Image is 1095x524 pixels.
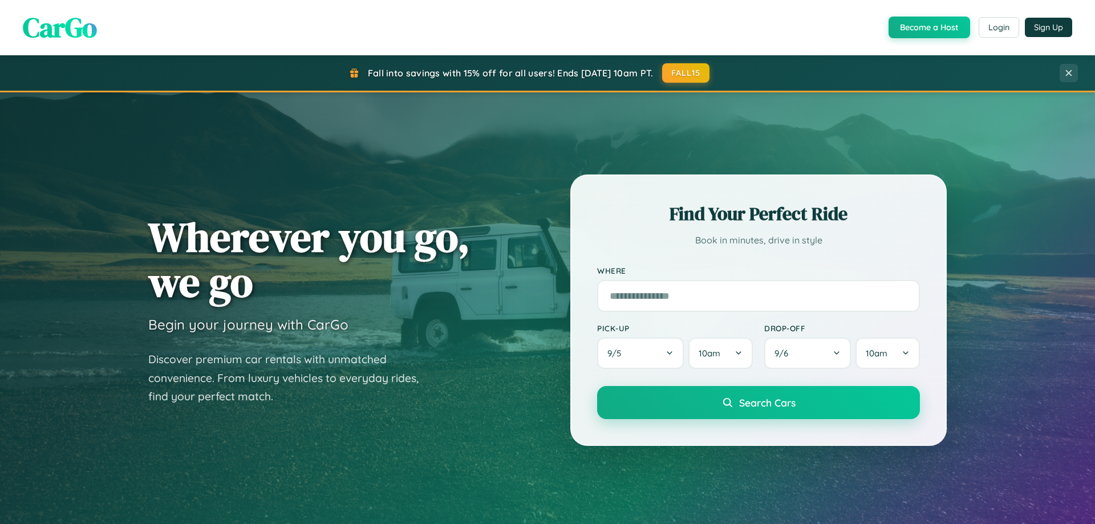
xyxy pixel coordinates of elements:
[979,17,1019,38] button: Login
[597,338,684,369] button: 9/5
[1025,18,1072,37] button: Sign Up
[148,350,433,406] p: Discover premium car rentals with unmatched convenience. From luxury vehicles to everyday rides, ...
[866,348,887,359] span: 10am
[597,232,920,249] p: Book in minutes, drive in style
[889,17,970,38] button: Become a Host
[597,201,920,226] h2: Find Your Perfect Ride
[148,214,470,304] h1: Wherever you go, we go
[148,316,348,333] h3: Begin your journey with CarGo
[739,396,796,409] span: Search Cars
[662,63,710,83] button: FALL15
[855,338,920,369] button: 10am
[688,338,753,369] button: 10am
[597,323,753,333] label: Pick-up
[597,386,920,419] button: Search Cars
[597,266,920,275] label: Where
[699,348,720,359] span: 10am
[774,348,794,359] span: 9 / 6
[607,348,627,359] span: 9 / 5
[764,323,920,333] label: Drop-off
[764,338,851,369] button: 9/6
[23,9,97,46] span: CarGo
[368,67,654,79] span: Fall into savings with 15% off for all users! Ends [DATE] 10am PT.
